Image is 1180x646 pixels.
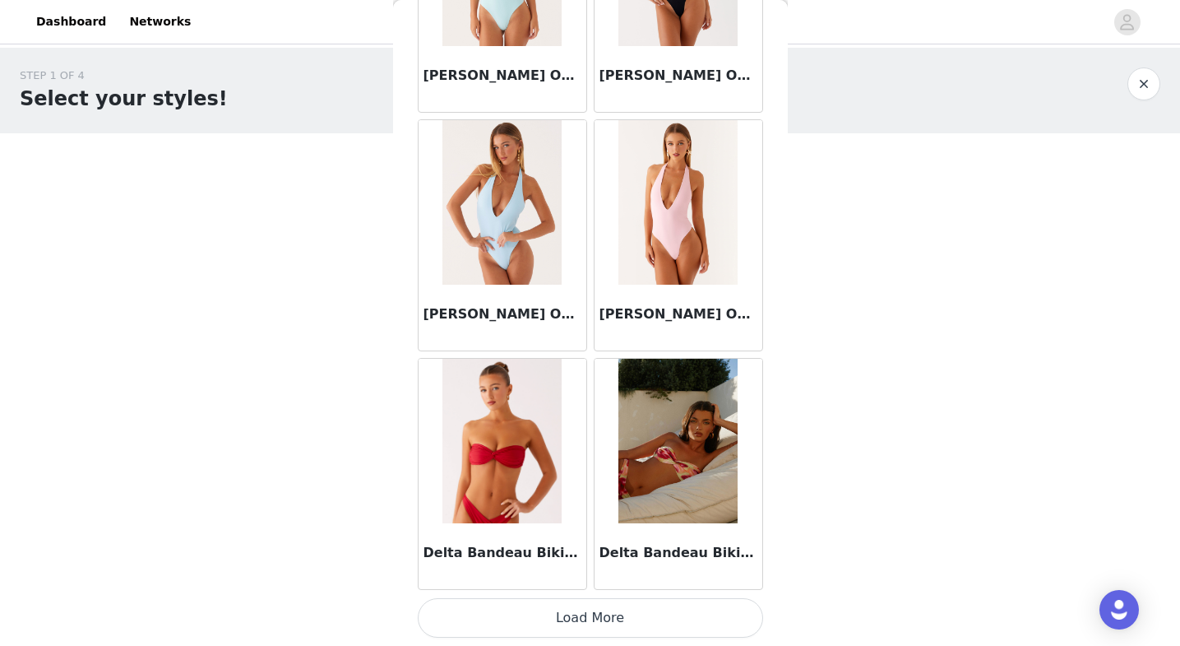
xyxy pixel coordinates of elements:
[1099,590,1139,630] div: Open Intercom Messenger
[20,67,228,84] div: STEP 1 OF 4
[20,84,228,114] h1: Select your styles!
[423,543,581,563] h3: Delta Bandeau Bikini Top - Deep Red
[418,598,763,638] button: Load More
[618,120,738,285] img: Delia One Piece Swimsuit - Pink
[442,120,562,285] img: Delia One Piece Swimsuit - Blue
[423,66,581,86] h3: [PERSON_NAME] One Piece Swimsuit - Aqua
[442,359,562,523] img: Delta Bandeau Bikini Top - Deep Red
[599,304,757,324] h3: [PERSON_NAME] One Piece Swimsuit - Pink
[599,66,757,86] h3: [PERSON_NAME] One Piece Swimsuit - Black
[1119,9,1135,35] div: avatar
[119,3,201,40] a: Networks
[423,304,581,324] h3: [PERSON_NAME] One Piece Swimsuit - Blue
[599,543,757,563] h3: Delta Bandeau Bikini Top - Green Tropical
[618,359,738,523] img: Delta Bandeau Bikini Top - Green Tropical
[26,3,116,40] a: Dashboard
